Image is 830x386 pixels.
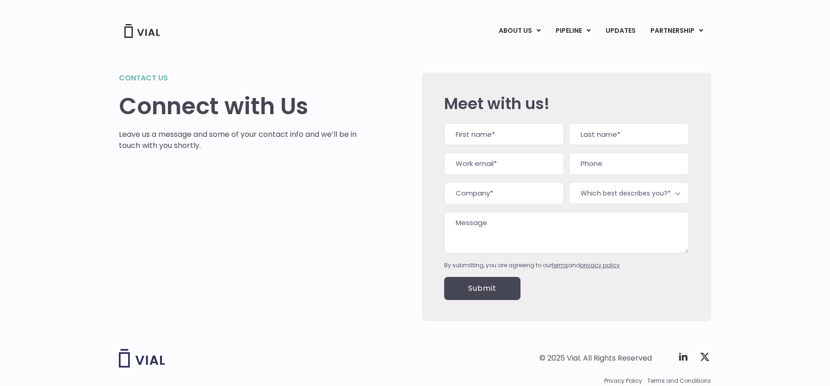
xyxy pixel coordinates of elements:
[548,23,598,39] a: PIPELINEMenu Toggle
[444,123,564,146] input: First name*
[598,23,643,39] a: UPDATES
[444,261,689,270] div: By submitting, you are agreeing to our and
[552,261,568,269] a: terms
[444,95,689,112] h2: Meet with us!
[444,182,564,204] input: Company*
[119,349,165,368] img: Vial logo wih "Vial" spelled out
[119,93,357,120] h1: Connect with Us
[569,182,689,204] span: Which best describes you?*
[539,353,652,363] div: © 2025 Vial. All Rights Reserved
[647,377,711,385] a: Terms and Conditions
[580,261,620,269] a: privacy policy
[124,24,161,38] img: Vial Logo
[491,23,548,39] a: ABOUT USMenu Toggle
[643,23,711,39] a: PARTNERSHIPMenu Toggle
[119,129,357,151] p: Leave us a message and some of your contact info and we’ll be in touch with you shortly.
[569,123,689,146] input: Last name*
[569,153,689,175] input: Phone
[444,153,564,175] input: Work email*
[604,377,642,385] a: Privacy Policy
[444,277,520,300] input: Submit
[119,73,357,84] h2: Contact us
